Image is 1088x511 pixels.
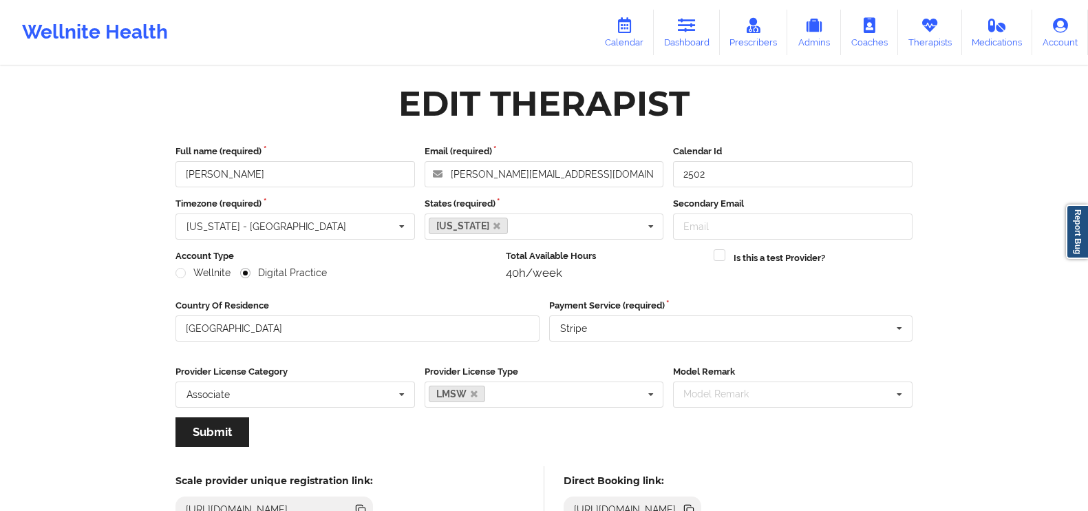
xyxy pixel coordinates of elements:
div: Stripe [560,324,587,333]
a: [US_STATE] [429,218,509,234]
input: Full name [175,161,415,187]
label: Timezone (required) [175,197,415,211]
label: Total Available Hours [506,249,705,263]
label: Account Type [175,249,496,263]
label: Secondary Email [673,197,913,211]
div: Model Remark [680,386,769,402]
input: Email [673,213,913,240]
label: Full name (required) [175,145,415,158]
label: Digital Practice [240,267,327,279]
h5: Scale provider unique registration link: [175,474,373,487]
a: Calendar [595,10,654,55]
a: Dashboard [654,10,720,55]
input: Email address [425,161,664,187]
label: Provider License Category [175,365,415,379]
a: Medications [962,10,1033,55]
a: Account [1032,10,1088,55]
a: LMSW [429,386,486,402]
label: Provider License Type [425,365,664,379]
input: Calendar Id [673,161,913,187]
a: Prescribers [720,10,788,55]
label: Country Of Residence [175,299,540,313]
a: Report Bug [1066,205,1088,259]
label: Calendar Id [673,145,913,158]
label: States (required) [425,197,664,211]
div: 40h/week [506,266,705,280]
a: Admins [787,10,841,55]
div: Associate [186,390,230,399]
a: Coaches [841,10,898,55]
label: Model Remark [673,365,913,379]
div: Edit Therapist [398,82,690,125]
h5: Direct Booking link: [564,474,702,487]
label: Payment Service (required) [549,299,913,313]
label: Email (required) [425,145,664,158]
label: Is this a test Provider? [734,251,825,265]
button: Submit [175,417,249,447]
div: [US_STATE] - [GEOGRAPHIC_DATA] [186,222,346,231]
a: Therapists [898,10,962,55]
label: Wellnite [175,267,231,279]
